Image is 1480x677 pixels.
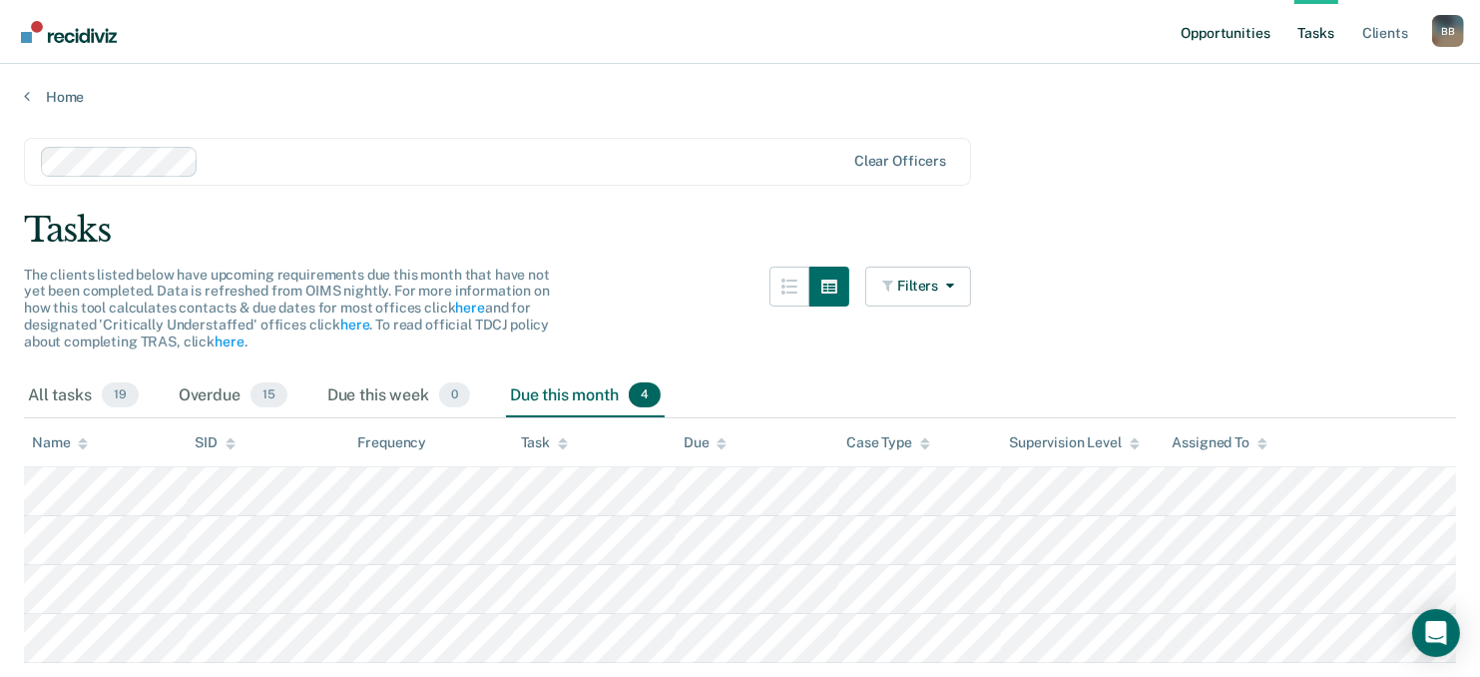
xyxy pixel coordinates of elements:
span: 19 [102,382,139,408]
div: Name [32,434,88,451]
div: Frequency [357,434,426,451]
div: SID [195,434,236,451]
div: Due [684,434,728,451]
div: Supervision Level [1009,434,1140,451]
span: The clients listed below have upcoming requirements due this month that have not yet been complet... [24,267,550,349]
span: 4 [629,382,661,408]
a: Home [24,88,1456,106]
div: Clear officers [854,153,946,170]
button: Filters [865,267,971,307]
div: B B [1432,15,1464,47]
a: here [455,300,484,316]
img: Recidiviz [21,21,117,43]
div: Task [521,434,568,451]
a: here [340,317,369,333]
span: 0 [439,382,470,408]
div: Due this month4 [506,374,665,418]
div: Tasks [24,210,1456,251]
span: 15 [250,382,287,408]
button: Profile dropdown button [1432,15,1464,47]
div: Overdue15 [175,374,291,418]
div: Open Intercom Messenger [1412,609,1460,657]
div: Case Type [846,434,930,451]
div: Assigned To [1173,434,1267,451]
a: here [215,334,244,349]
div: Due this week0 [323,374,474,418]
div: All tasks19 [24,374,143,418]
